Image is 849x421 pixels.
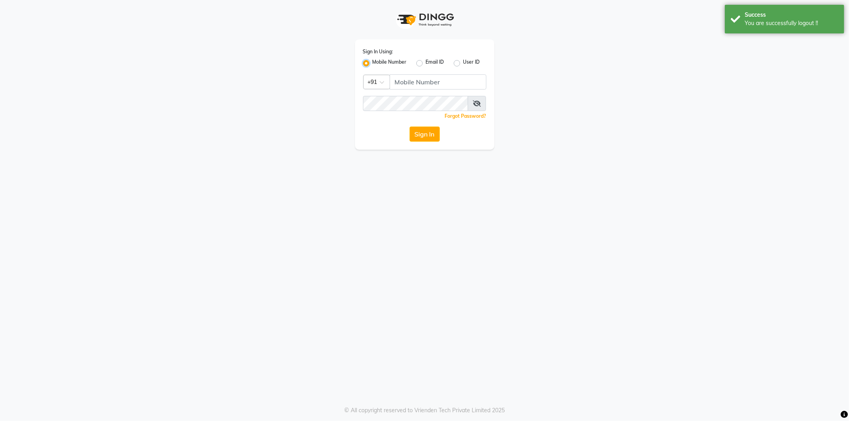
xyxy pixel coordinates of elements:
[393,8,457,31] img: logo1.svg
[445,113,486,119] a: Forgot Password?
[390,74,486,90] input: Username
[745,11,838,19] div: Success
[363,48,393,55] label: Sign In Using:
[410,127,440,142] button: Sign In
[373,58,407,68] label: Mobile Number
[745,19,838,27] div: You are successfully logout !!
[363,96,468,111] input: Username
[463,58,480,68] label: User ID
[426,58,444,68] label: Email ID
